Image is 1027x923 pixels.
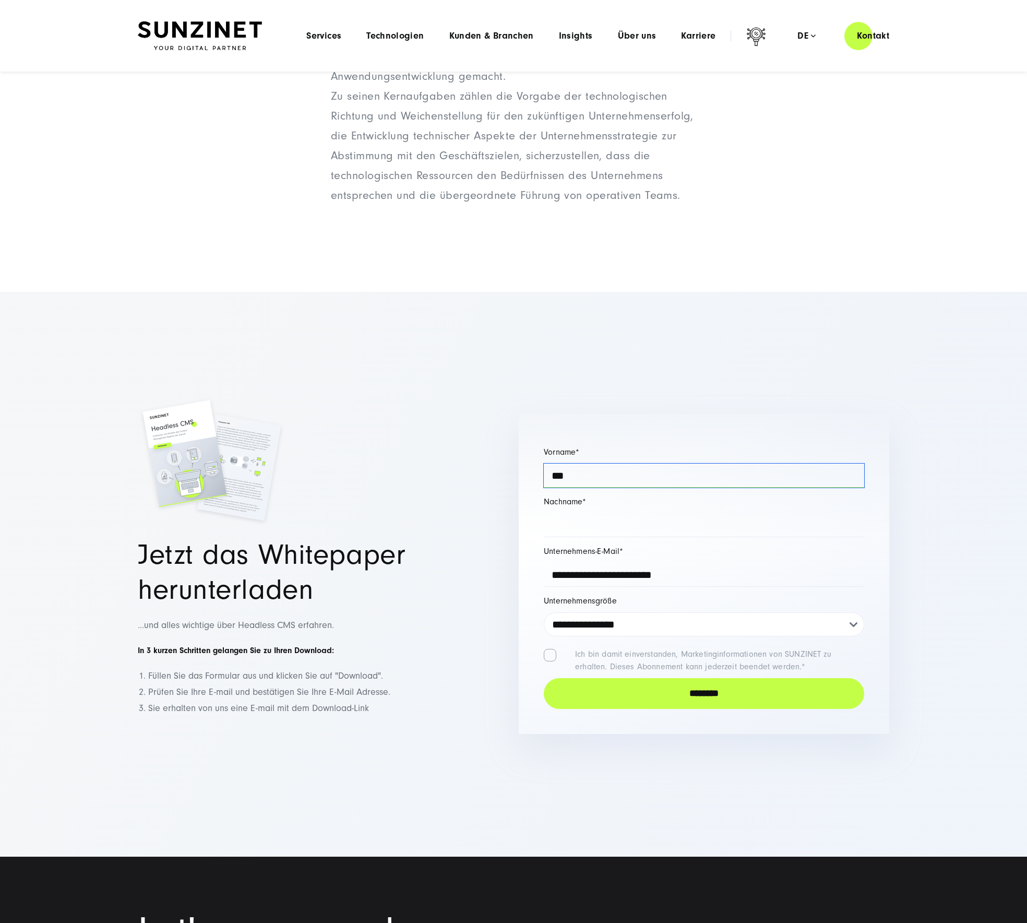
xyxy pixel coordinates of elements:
img: SUNZINET Full Service Digital Agentur [138,21,262,51]
span: Nachname [544,497,582,506]
h6: In 3 kurzen Schritten gelangen Sie zu Ihren Download: [138,644,508,658]
li: Sie erhalten von uns eine E-mail mit dem Download-Link [148,701,508,717]
span: ie Vorgabe der technologischen Richtung und Weichenstellung für den zukünftigen Unternehmenserfol... [331,90,694,143]
li: Prüfen Sie Ihre E-mail und bestätigen Sie Ihre E-Mail Adresse. [148,684,508,701]
a: Kontakt [844,21,902,51]
a: Services [306,31,341,41]
span: Vorname [544,447,576,457]
a: Insights [559,31,593,41]
li: Füllen Sie das Formular aus und klicken Sie auf "Download". [148,668,508,684]
div: de [797,31,816,41]
p: Ich bin damit einverstanden, Marketinginformationen von SUNZINET zu erhalten. Dieses Abonnement k... [575,649,831,671]
span: Unternehmens-E-Mail [544,547,619,556]
img: Headless CMS Whitepaper - Headless CMS Agentur SUNZINET [138,396,286,527]
span: icherzustellen, dass die technologischen Ressourcen den Bedürfnissen des Unternehmens entsprechen... [331,149,663,202]
a: Kunden & Branchen [449,31,534,41]
span: [PERSON_NAME] hat seine berufliche Laufbahn [DATE] bei [SWIFT_CODE] gestartet und ist mittlerweil... [331,10,686,83]
span: Unternehmensgröße [544,596,617,606]
span: ie übergeordnete Führung von operativen Teams. [426,189,680,202]
span: Zu seinen Kernaufgaben zählen d [331,90,504,103]
a: Karriere [681,31,715,41]
a: Über uns [618,31,656,41]
span: ie Entwicklung technischer Aspekte der Unternehmensstrategie zur Abstimmung mit den Geschäftsziel... [331,129,677,162]
span: ...und alles wichtige über Headless CMS erfahren. [138,620,334,631]
h2: Jetzt das Whitepaper herunterladen [138,537,508,607]
a: Technologien [366,31,424,41]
